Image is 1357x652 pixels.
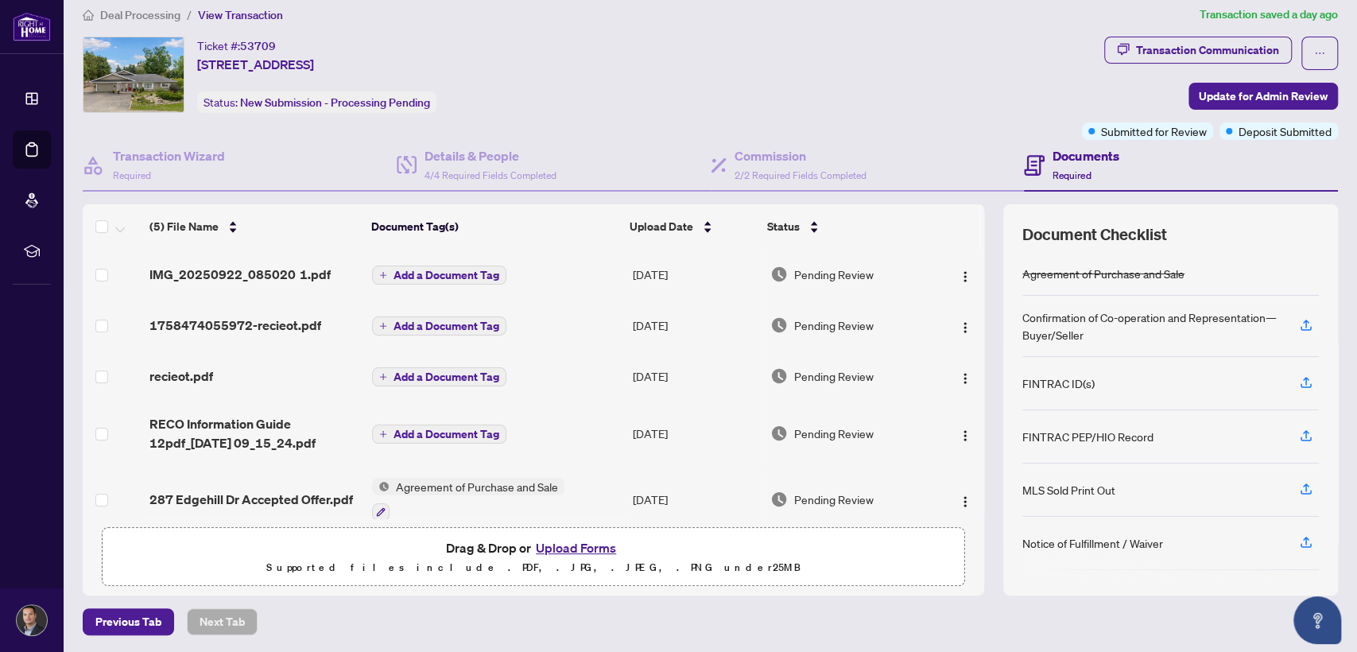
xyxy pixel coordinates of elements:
td: [DATE] [626,351,764,402]
img: Logo [959,321,971,334]
span: RECO Information Guide 12pdf_[DATE] 09_15_24.pdf [149,414,359,452]
span: plus [379,373,387,381]
h4: Transaction Wizard [113,146,225,165]
span: plus [379,322,387,330]
td: [DATE] [626,300,764,351]
span: Drag & Drop or [446,538,621,558]
span: 287 Edgehill Dr Accepted Offer.pdf [149,490,353,509]
img: Logo [959,495,971,508]
th: (5) File Name [143,204,365,249]
span: Drag & Drop orUpload FormsSupported files include .PDF, .JPG, .JPEG, .PNG under25MB [103,528,964,587]
span: IMG_20250922_085020 1.pdf [149,265,331,284]
span: Previous Tab [95,609,161,635]
span: New Submission - Processing Pending [240,95,430,110]
h4: Documents [1053,146,1119,165]
span: 53709 [240,39,276,53]
span: Deposit Submitted [1239,122,1332,140]
span: Required [113,169,151,181]
button: Status IconAgreement of Purchase and Sale [372,478,564,521]
img: Logo [959,372,971,385]
span: Deal Processing [100,8,180,22]
div: Notice of Fulfillment / Waiver [1022,534,1163,552]
li: / [187,6,192,24]
button: Logo [952,421,978,446]
button: Update for Admin Review [1188,83,1338,110]
div: Transaction Communication [1136,37,1279,63]
img: IMG-S12393326_1.jpg [83,37,184,112]
span: plus [379,430,387,438]
button: Add a Document Tag [372,367,506,387]
span: Update for Admin Review [1199,83,1328,109]
span: Add a Document Tag [394,320,499,332]
span: 4/4 Required Fields Completed [425,169,556,181]
button: Add a Document Tag [372,316,506,336]
div: Ticket #: [197,37,276,55]
span: 1758474055972-recieot.pdf [149,316,321,335]
span: plus [379,271,387,279]
button: Add a Document Tag [372,265,506,285]
span: [STREET_ADDRESS] [197,55,314,74]
span: Add a Document Tag [394,371,499,382]
button: Previous Tab [83,608,174,635]
span: ellipsis [1314,48,1325,59]
span: View Transaction [198,8,283,22]
button: Add a Document Tag [372,266,506,285]
span: home [83,10,94,21]
span: Document Checklist [1022,223,1167,246]
img: Status Icon [372,478,390,495]
span: recieot.pdf [149,367,213,386]
span: Pending Review [794,491,874,508]
button: Logo [952,363,978,389]
img: logo [13,12,51,41]
img: Document Status [770,266,788,283]
h4: Details & People [425,146,556,165]
span: Pending Review [794,425,874,442]
button: Upload Forms [531,538,621,558]
th: Upload Date [623,204,760,249]
span: 2/2 Required Fields Completed [735,169,867,181]
span: Agreement of Purchase and Sale [390,478,564,495]
span: Add a Document Tag [394,270,499,281]
span: Pending Review [794,367,874,385]
span: Pending Review [794,316,874,334]
img: Logo [959,429,971,442]
button: Open asap [1293,596,1341,644]
button: Add a Document Tag [372,425,506,444]
th: Document Tag(s) [365,204,623,249]
img: Document Status [770,316,788,334]
div: Agreement of Purchase and Sale [1022,265,1184,282]
div: Confirmation of Co-operation and Representation—Buyer/Seller [1022,309,1281,343]
span: Submitted for Review [1101,122,1207,140]
div: MLS Sold Print Out [1022,481,1115,499]
button: Logo [952,312,978,338]
span: Status [767,218,800,235]
td: [DATE] [626,249,764,300]
td: [DATE] [626,402,764,465]
button: Logo [952,262,978,287]
button: Logo [952,487,978,512]
div: Status: [197,91,436,113]
img: Profile Icon [17,605,47,635]
th: Status [761,204,932,249]
span: Pending Review [794,266,874,283]
button: Transaction Communication [1104,37,1292,64]
span: Add a Document Tag [394,429,499,440]
img: Document Status [770,425,788,442]
h4: Commission [735,146,867,165]
button: Add a Document Tag [372,367,506,386]
div: FINTRAC PEP/HIO Record [1022,428,1153,445]
img: Document Status [770,367,788,385]
span: (5) File Name [149,218,219,235]
button: Add a Document Tag [372,424,506,444]
div: FINTRAC ID(s) [1022,375,1095,392]
img: Logo [959,270,971,283]
img: Document Status [770,491,788,508]
p: Supported files include .PDF, .JPG, .JPEG, .PNG under 25 MB [112,558,955,577]
span: Required [1053,169,1091,181]
article: Transaction saved a day ago [1200,6,1338,24]
span: Upload Date [630,218,693,235]
td: [DATE] [626,465,764,534]
button: Next Tab [187,608,258,635]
